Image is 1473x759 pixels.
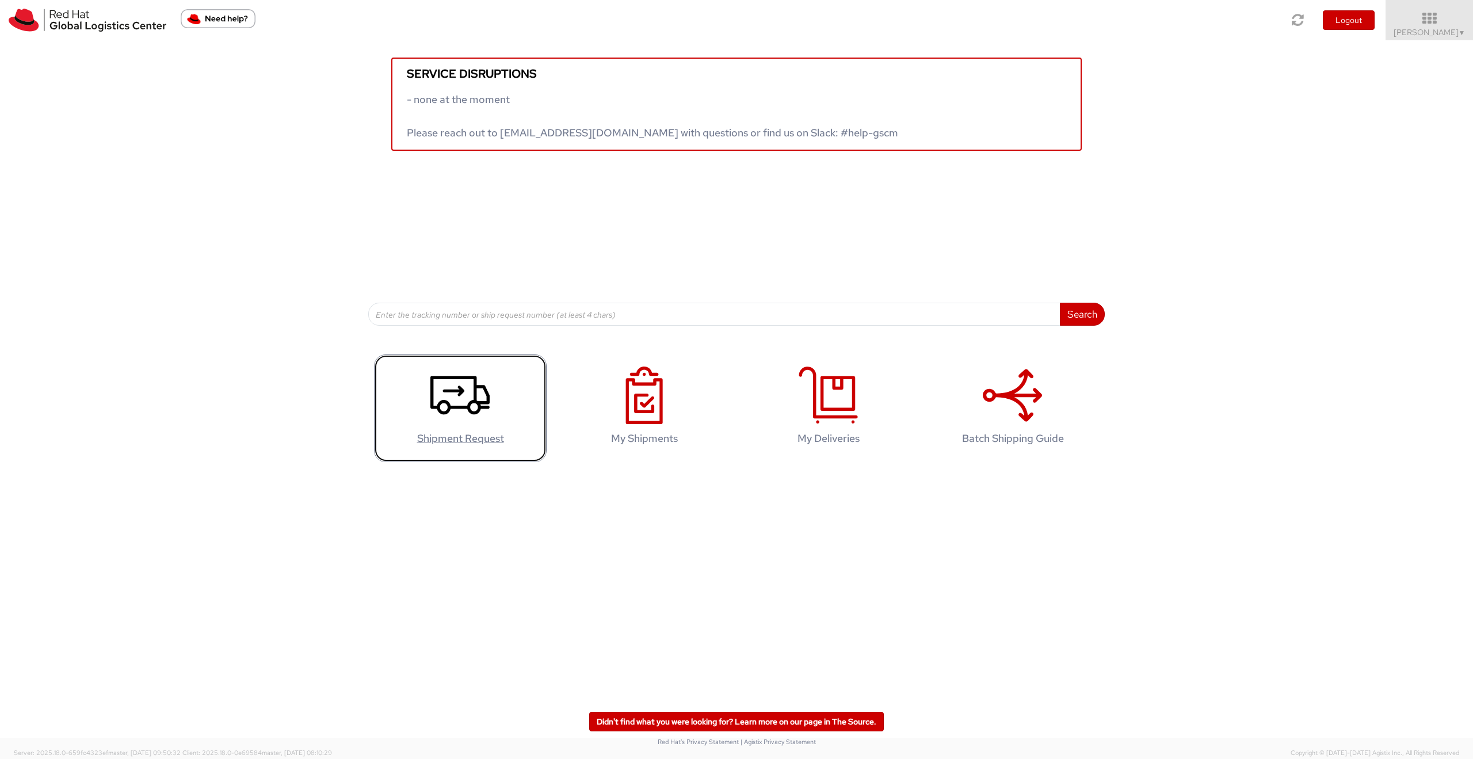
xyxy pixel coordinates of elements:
[1323,10,1375,30] button: Logout
[262,749,332,757] span: master, [DATE] 08:10:29
[14,749,181,757] span: Server: 2025.18.0-659fc4323ef
[741,738,816,746] a: | Agistix Privacy Statement
[570,433,719,444] h4: My Shipments
[386,433,535,444] h4: Shipment Request
[589,712,884,731] a: Didn't find what you were looking for? Learn more on our page in The Source.
[181,9,255,28] button: Need help?
[407,93,898,139] span: - none at the moment Please reach out to [EMAIL_ADDRESS][DOMAIN_NAME] with questions or find us o...
[108,749,181,757] span: master, [DATE] 09:50:32
[368,303,1060,326] input: Enter the tracking number or ship request number (at least 4 chars)
[1060,303,1105,326] button: Search
[9,9,166,32] img: rh-logistics-00dfa346123c4ec078e1.svg
[182,749,332,757] span: Client: 2025.18.0-0e69584
[742,354,915,462] a: My Deliveries
[1459,28,1466,37] span: ▼
[1394,27,1466,37] span: [PERSON_NAME]
[658,738,739,746] a: Red Hat's Privacy Statement
[558,354,731,462] a: My Shipments
[1291,749,1459,758] span: Copyright © [DATE]-[DATE] Agistix Inc., All Rights Reserved
[754,433,903,444] h4: My Deliveries
[374,354,547,462] a: Shipment Request
[926,354,1099,462] a: Batch Shipping Guide
[938,433,1087,444] h4: Batch Shipping Guide
[407,67,1066,80] h5: Service disruptions
[391,58,1082,151] a: Service disruptions - none at the moment Please reach out to [EMAIL_ADDRESS][DOMAIN_NAME] with qu...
